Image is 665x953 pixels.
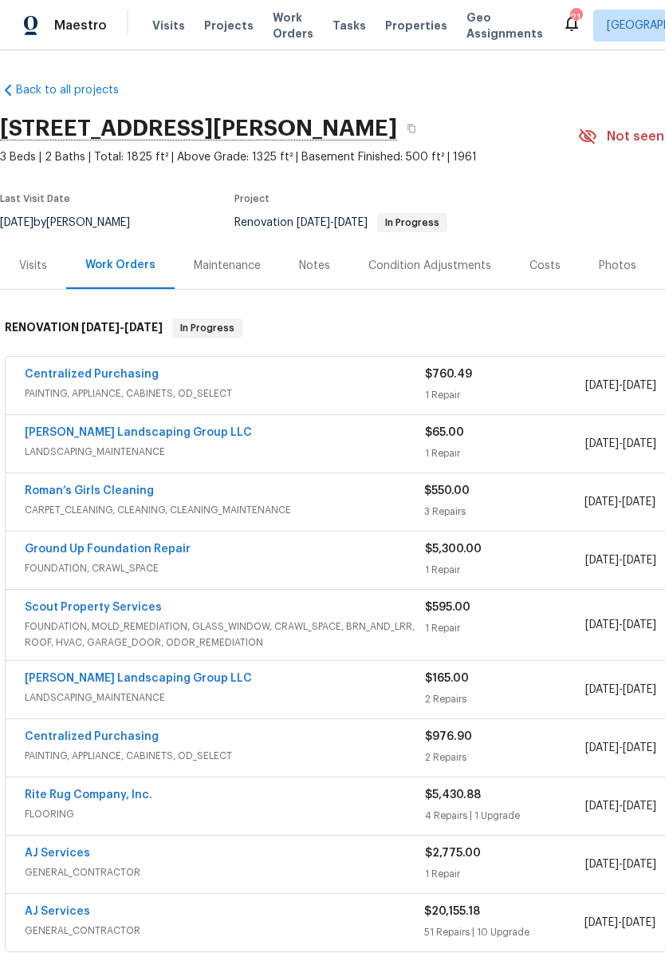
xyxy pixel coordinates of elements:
span: $595.00 [425,602,470,613]
span: [DATE] [585,438,619,449]
span: Visits [152,18,185,34]
span: $976.90 [425,731,472,742]
a: Rite Rug Company, Inc. [25,789,152,801]
a: AJ Services [25,906,90,917]
button: Copy Address [397,114,426,143]
span: [DATE] [297,217,330,228]
span: [DATE] [334,217,368,228]
span: $65.00 [425,427,464,438]
span: [DATE] [585,555,619,566]
span: - [297,217,368,228]
a: Centralized Purchasing [25,731,159,742]
span: In Progress [174,320,241,336]
span: [DATE] [585,801,619,812]
span: [DATE] [623,619,656,631]
span: [DATE] [622,496,655,508]
div: Photos [599,258,636,274]
span: GENERAL_CONTRACTOR [25,864,425,880]
span: Maestro [54,18,107,34]
span: [DATE] [584,496,618,508]
span: [DATE] [623,380,656,391]
span: $2,775.00 [425,848,481,859]
div: 2 Repairs [425,691,585,707]
span: LANDSCAPING_MAINTENANCE [25,690,425,706]
span: [DATE] [585,380,619,391]
span: Project [234,194,270,204]
span: [DATE] [585,619,619,631]
span: CARPET_CLEANING, CLEANING, CLEANING_MAINTENANCE [25,502,424,518]
div: 4 Repairs | 1 Upgrade [425,808,585,824]
span: Properties [385,18,447,34]
div: 2 Repairs [425,749,585,765]
a: Roman’s Girls Cleaning [25,485,154,496]
span: [DATE] [623,438,656,449]
span: [DATE] [585,684,619,695]
div: 1 Repair [425,562,585,578]
div: Costs [529,258,561,274]
span: [DATE] [623,742,656,753]
span: Projects [204,18,254,34]
span: - [585,378,656,393]
div: Notes [299,258,330,274]
div: 1 Repair [425,866,585,882]
div: Visits [19,258,47,274]
span: - [81,322,163,333]
a: Ground Up Foundation Repair [25,544,191,555]
span: - [584,915,655,931]
span: FOUNDATION, MOLD_REMEDIATION, GLASS_WINDOW, CRAWL_SPACE, BRN_AND_LRR, ROOF, HVAC, GARAGE_DOOR, OD... [25,619,425,650]
div: 21 [570,10,581,26]
span: [DATE] [623,555,656,566]
div: Work Orders [85,257,155,273]
a: Scout Property Services [25,602,162,613]
span: - [584,494,655,510]
a: Centralized Purchasing [25,369,159,380]
a: [PERSON_NAME] Landscaping Group LLC [25,673,252,684]
h6: RENOVATION [5,318,163,338]
a: [PERSON_NAME] Landscaping Group LLC [25,427,252,438]
span: [DATE] [81,322,120,333]
span: [DATE] [623,859,656,870]
span: [DATE] [585,742,619,753]
span: Work Orders [273,10,313,42]
span: PAINTING, APPLIANCE, CABINETS, OD_SELECT [25,386,425,401]
span: PAINTING, APPLIANCE, CABINETS, OD_SELECT [25,748,425,764]
span: GENERAL_CONTRACTOR [25,923,424,939]
span: - [585,682,656,698]
div: 3 Repairs [424,504,584,520]
span: [DATE] [584,917,618,928]
span: LANDSCAPING_MAINTENANCE [25,444,425,460]
span: [DATE] [124,322,163,333]
span: - [585,798,656,814]
span: $5,300.00 [425,544,482,555]
span: $550.00 [424,485,470,496]
span: [DATE] [623,801,656,812]
span: FLOORING [25,806,425,822]
a: AJ Services [25,848,90,859]
div: 51 Repairs | 10 Upgrade [424,924,584,940]
div: Condition Adjustments [368,258,491,274]
span: $20,155.18 [424,906,480,917]
span: Geo Assignments [466,10,543,42]
span: - [585,552,656,568]
span: - [585,856,656,872]
span: - [585,740,656,756]
span: FOUNDATION, CRAWL_SPACE [25,560,425,576]
div: 1 Repair [425,387,585,403]
span: $165.00 [425,673,469,684]
span: - [585,617,656,633]
span: $760.49 [425,369,472,380]
span: [DATE] [623,684,656,695]
span: Renovation [234,217,447,228]
span: Tasks [332,20,366,31]
span: $5,430.88 [425,789,481,801]
span: [DATE] [585,859,619,870]
span: In Progress [379,218,446,227]
div: Maintenance [194,258,261,274]
div: 1 Repair [425,620,585,636]
span: [DATE] [622,917,655,928]
span: - [585,436,656,452]
div: 1 Repair [425,445,585,461]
